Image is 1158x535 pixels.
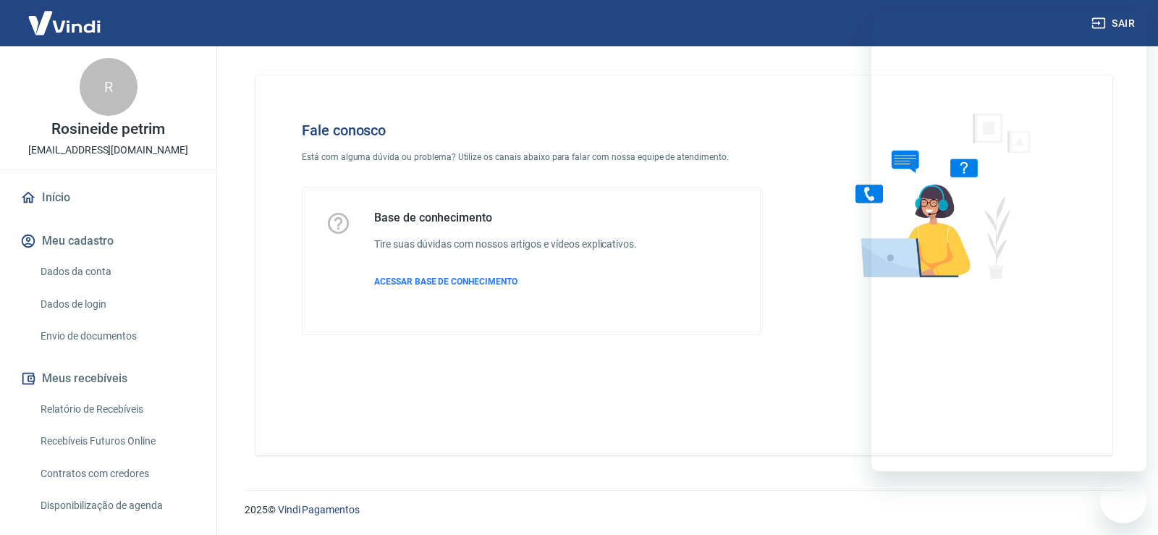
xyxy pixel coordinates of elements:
[1089,10,1141,37] button: Sair
[374,277,517,287] span: ACESSAR BASE DE CONHECIMENTO
[35,459,199,489] a: Contratos com credores
[827,98,1047,292] img: Fale conosco
[374,275,637,288] a: ACESSAR BASE DE CONHECIMENTO
[302,151,761,164] p: Está com alguma dúvida ou problema? Utilize os canais abaixo para falar com nossa equipe de atend...
[35,321,199,351] a: Envio de documentos
[17,182,199,214] a: Início
[302,122,761,139] h4: Fale conosco
[35,491,199,521] a: Disponibilização de agenda
[374,237,637,252] h6: Tire suas dúvidas com nossos artigos e vídeos explicativos.
[35,257,199,287] a: Dados da conta
[278,504,360,515] a: Vindi Pagamentos
[35,426,199,456] a: Recebíveis Futuros Online
[80,58,138,116] div: R
[51,122,164,137] p: Rosineide petrim
[17,225,199,257] button: Meu cadastro
[871,12,1146,471] iframe: Janela de mensagens
[17,1,111,45] img: Vindi
[28,143,188,158] p: [EMAIL_ADDRESS][DOMAIN_NAME]
[17,363,199,395] button: Meus recebíveis
[245,502,1123,518] p: 2025 ©
[35,290,199,319] a: Dados de login
[1100,477,1146,523] iframe: Botão para abrir a janela de mensagens, conversa em andamento
[374,211,637,225] h5: Base de conhecimento
[35,395,199,424] a: Relatório de Recebíveis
